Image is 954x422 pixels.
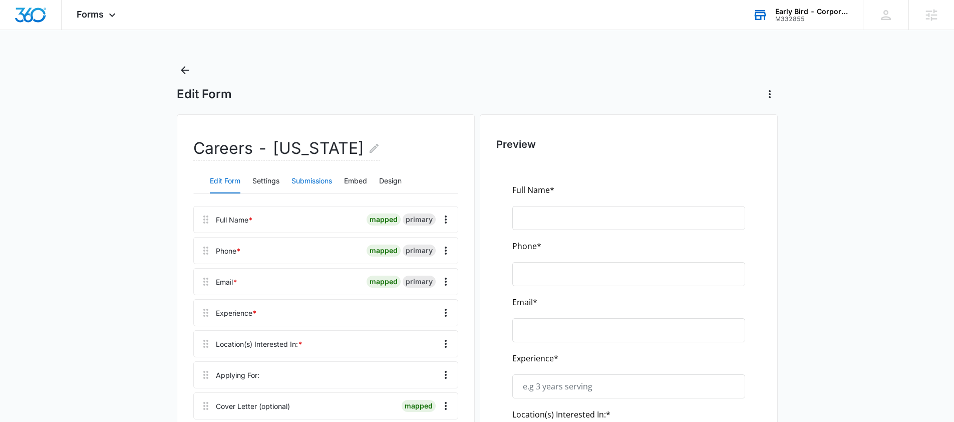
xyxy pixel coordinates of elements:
button: Back [177,62,193,78]
button: Overflow Menu [438,212,454,228]
button: Overflow Menu [438,243,454,259]
button: Edit Form Name [368,136,380,160]
button: Actions [762,86,778,102]
h2: Careers - [US_STATE] [193,136,380,161]
label: Lincoln [10,321,36,333]
div: Email [216,277,237,287]
button: Submissions [291,169,332,193]
div: Location(s) Interested In: [216,339,302,349]
div: account id [775,16,848,23]
div: mapped [367,214,401,226]
button: Overflow Menu [438,398,454,414]
div: Applying For: [216,370,259,380]
button: Overflow Menu [438,274,454,290]
button: Edit Form [210,169,240,193]
div: mapped [367,276,401,288]
h2: Preview [496,137,761,152]
div: mapped [367,245,401,257]
label: [GEOGRAPHIC_DATA] [10,241,94,253]
button: Design [379,169,402,193]
label: [GEOGRAPHIC_DATA] [10,305,94,317]
div: mapped [402,400,436,412]
div: Cover Letter (optional) [216,401,290,411]
label: Server [10,363,34,375]
button: Overflow Menu [438,305,454,321]
div: Experience [216,308,257,318]
button: Embed [344,169,367,193]
div: primary [403,245,436,257]
div: Phone [216,246,241,256]
div: primary [403,214,436,226]
h1: Edit Form [177,87,232,102]
span: Forms [77,9,104,20]
button: Overflow Menu [438,367,454,383]
label: Regency Landing [10,273,73,285]
label: Bartender [10,379,45,391]
div: primary [403,276,436,288]
div: Full Name [216,215,253,225]
div: account name [775,8,848,16]
label: Support Staff (Host, Food Runner, [PERSON_NAME], Etc.) [10,395,220,407]
button: Settings [252,169,279,193]
label: Shadow Lake [10,257,59,269]
button: Overflow Menu [438,336,454,352]
label: [GEOGRAPHIC_DATA] [10,289,94,301]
